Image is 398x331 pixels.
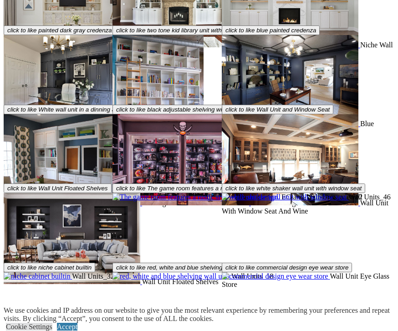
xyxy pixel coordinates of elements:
button: click to like Wall Unit and Window Seat [222,105,333,114]
span: click to like commercial design eye wear store [225,264,348,271]
span: Wall Unit With Window Seat And Wine [222,199,388,215]
span: click to like blue painted credenza [225,27,316,34]
span: Wall Units_46 [348,193,390,201]
img: black adjustable shelving with NFL collection [112,114,249,205]
span: click to like Wall Unit Floated Shelves [7,185,108,192]
img: blue painted credenza [222,35,358,126]
button: click to like painted dark gray credenza [4,25,116,35]
button: click to like commercial design eye wear store [222,263,352,272]
span: Wall Units_32 [72,272,114,280]
button: click to like The game room features a rustic style wall unit design. [112,183,297,193]
button: click to like black adjustable shelving with NFL collection [112,105,271,114]
img: Wall Unit and Window Seat [222,114,358,205]
a: Cookie Settings [6,323,52,331]
img: commercial design eye wear store [222,272,328,280]
button: click to like white shaker wall unit with window seat [222,183,365,193]
img: two tone kid library unit with ladder [112,35,204,172]
span: click to like black adjustable shelving with NFL collection [116,106,267,113]
div: We use cookies and IP address on our website to give you the most relevant experience by remember... [4,306,398,323]
span: click to like The game room features a rustic style wall unit design. [116,185,294,192]
img: white shaker wall unit with window seat [222,193,347,201]
button: click to like blue painted credenza [222,25,320,35]
span: click to like White wall unit in a dinning area [7,106,124,113]
span: click to like two tone kid library unit with ladder [116,27,240,34]
button: click to like Wall Unit Floated Shelves [4,183,112,193]
span: click to like painted dark gray credenza [7,27,112,34]
img: niche cabinet builtin [4,272,71,280]
button: click to like two tone kid library unit with ladder [112,25,244,35]
img: Wall Unit Floated Shelves [4,193,140,284]
span: click to like niche cabinet builtin [7,264,92,271]
img: red, white and blue shelving wall unit [112,272,230,280]
button: click to like niche cabinet builtin [4,263,95,272]
span: Wall Unit Floated Shelves [142,278,219,285]
span: Wall Unit Eye Glass Store [222,272,389,288]
a: Accept [57,323,77,331]
img: White wall unit in a dinning area [4,114,140,205]
img: The game room features a rustic style wall unit design. [112,193,280,201]
span: click to like Wall Unit and Window Seat [225,106,330,113]
span: click to like red, white and blue shelving wall unit [116,264,246,271]
button: click to like White wall unit in a dinning area [4,105,128,114]
img: painted dark gray credenza [4,35,140,126]
button: click to like red, white and blue shelving wall unit [112,263,250,272]
span: click to like white shaker wall unit with window seat [225,185,362,192]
